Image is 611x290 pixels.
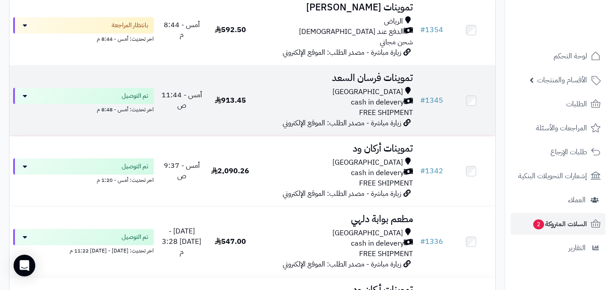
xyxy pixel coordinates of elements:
[164,19,200,41] span: أمس - 8:44 م
[566,98,587,110] span: الطلبات
[164,160,200,181] span: أمس - 9:37 ص
[420,24,443,35] a: #1354
[518,170,587,182] span: إشعارات التحويلات البنكية
[359,178,413,189] span: FREE SHIPMENT
[511,93,606,115] a: الطلبات
[568,194,586,206] span: العملاء
[532,218,587,230] span: السلات المتروكة
[258,73,413,83] h3: تموينات فرسان السعد
[283,188,401,199] span: زيارة مباشرة - مصدر الطلب: الموقع الإلكتروني
[332,157,403,168] span: [GEOGRAPHIC_DATA]
[554,50,587,62] span: لوحة التحكم
[299,27,404,37] span: الدفع عند [DEMOGRAPHIC_DATA]
[351,238,404,249] span: cash in delevery
[420,166,443,176] a: #1342
[511,45,606,67] a: لوحة التحكم
[215,95,246,106] span: 913.45
[13,33,154,43] div: اخر تحديث: أمس - 8:44 م
[420,166,425,176] span: #
[568,242,586,254] span: التقارير
[549,22,602,41] img: logo-2.png
[537,74,587,86] span: الأقسام والمنتجات
[283,259,401,270] span: زيارة مباشرة - مصدر الطلب: الموقع الإلكتروني
[215,24,246,35] span: 592.50
[420,236,425,247] span: #
[359,248,413,259] span: FREE SHIPMENT
[351,168,404,178] span: cash in delevery
[122,91,148,100] span: تم التوصيل
[511,237,606,259] a: التقارير
[14,255,35,276] div: Open Intercom Messenger
[13,175,154,184] div: اخر تحديث: أمس - 1:20 م
[258,214,413,224] h3: مطعم بوابة دلهي
[283,47,401,58] span: زيارة مباشرة - مصدر الطلب: الموقع الإلكتروني
[533,219,544,229] span: 2
[161,90,202,111] span: أمس - 11:44 ص
[258,143,413,154] h3: تموينات أركان ود
[215,236,246,247] span: 547.00
[13,245,154,255] div: اخر تحديث: [DATE] - [DATE] 11:22 م
[351,97,404,108] span: cash in delevery
[420,95,425,106] span: #
[332,87,403,97] span: [GEOGRAPHIC_DATA]
[13,104,154,114] div: اخر تحديث: أمس - 8:48 م
[211,166,249,176] span: 2,090.26
[122,233,148,242] span: تم التوصيل
[122,162,148,171] span: تم التوصيل
[384,16,403,27] span: الرياض
[380,37,413,48] span: شحن مجاني
[550,146,587,158] span: طلبات الإرجاع
[511,213,606,235] a: السلات المتروكة2
[359,107,413,118] span: FREE SHIPMENT
[511,165,606,187] a: إشعارات التحويلات البنكية
[258,2,413,13] h3: تموينات [PERSON_NAME]
[162,226,201,257] span: [DATE] - [DATE] 3:28 م
[511,117,606,139] a: المراجعات والأسئلة
[112,21,148,30] span: بانتظار المراجعة
[420,236,443,247] a: #1336
[420,24,425,35] span: #
[511,141,606,163] a: طلبات الإرجاع
[420,95,443,106] a: #1345
[536,122,587,134] span: المراجعات والأسئلة
[332,228,403,238] span: [GEOGRAPHIC_DATA]
[511,189,606,211] a: العملاء
[283,118,401,128] span: زيارة مباشرة - مصدر الطلب: الموقع الإلكتروني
